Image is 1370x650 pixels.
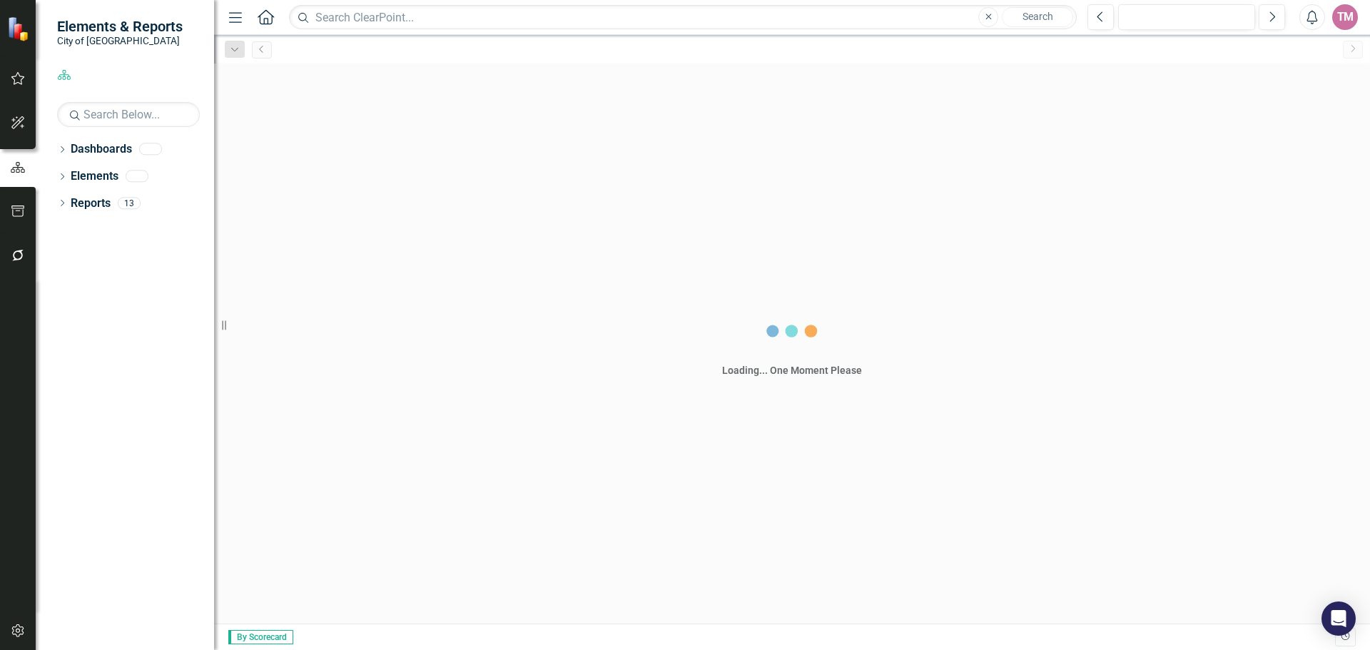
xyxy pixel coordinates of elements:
[722,363,862,377] div: Loading... One Moment Please
[1321,601,1356,636] div: Open Intercom Messenger
[57,102,200,127] input: Search Below...
[71,168,118,185] a: Elements
[1023,11,1053,22] span: Search
[118,197,141,209] div: 13
[57,18,183,35] span: Elements & Reports
[1002,7,1073,27] button: Search
[57,35,183,46] small: City of [GEOGRAPHIC_DATA]
[1332,4,1358,30] button: TM
[228,630,293,644] span: By Scorecard
[6,15,33,42] img: ClearPoint Strategy
[71,195,111,212] a: Reports
[289,5,1077,30] input: Search ClearPoint...
[71,141,132,158] a: Dashboards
